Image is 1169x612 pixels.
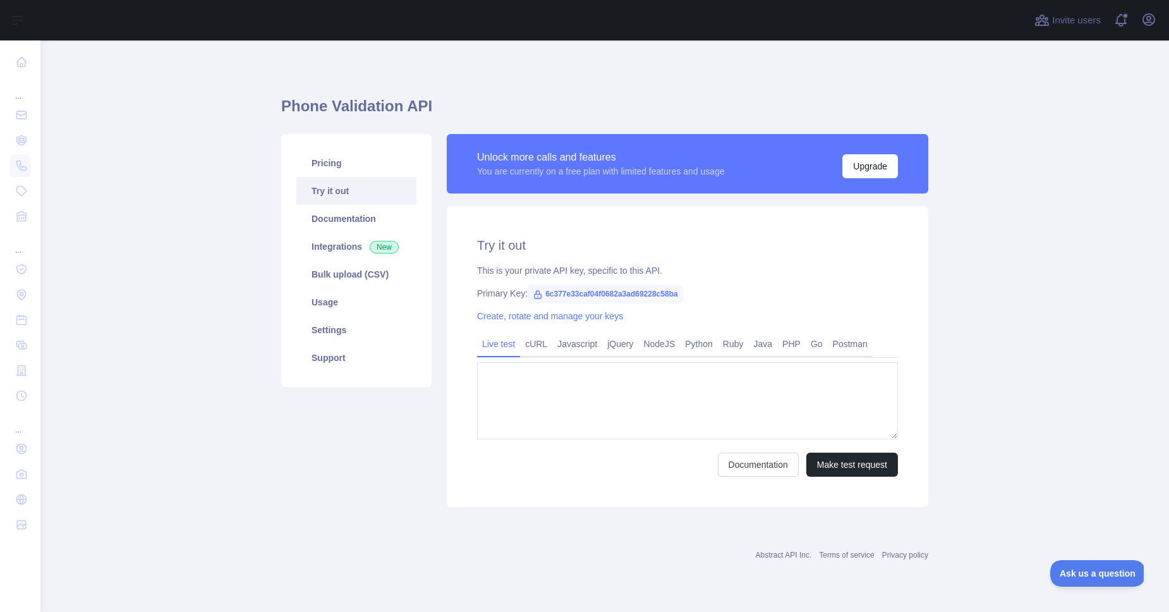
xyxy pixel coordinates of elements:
a: Settings [296,316,416,344]
a: Live test [477,334,520,354]
a: Terms of service [819,551,874,560]
a: Ruby [718,334,749,354]
a: NodeJS [638,334,680,354]
a: Bulk upload (CSV) [296,260,416,288]
div: ... [10,410,30,435]
a: Integrations New [296,233,416,260]
button: Invite users [1032,10,1103,30]
div: You are currently on a free plan with limited features and usage [477,165,725,178]
a: Create, rotate and manage your keys [477,311,623,321]
span: 6c377e33caf04f0682a3ad69228c58ba [528,285,683,303]
a: Documentation [296,205,416,233]
a: Javascript [552,334,602,354]
button: Make test request [806,453,898,477]
div: ... [10,76,30,101]
a: Privacy policy [882,551,928,560]
a: Python [680,334,718,354]
a: Documentation [718,453,799,477]
span: Invite users [1052,13,1101,28]
div: This is your private API key, specific to this API. [477,264,898,277]
a: Pricing [296,149,416,177]
a: Support [296,344,416,372]
a: Java [749,334,778,354]
h2: Try it out [477,236,898,254]
a: Try it out [296,177,416,205]
a: Abstract API Inc. [756,551,812,560]
div: Primary Key: [477,287,898,300]
a: PHP [777,334,806,354]
button: Upgrade [842,154,898,178]
h1: Phone Validation API [281,96,928,126]
span: New [370,241,399,254]
div: ... [10,230,30,255]
a: Postman [828,334,873,354]
a: Usage [296,288,416,316]
a: cURL [520,334,552,354]
a: jQuery [602,334,638,354]
a: Go [806,334,828,354]
iframe: Toggle Customer Support [1050,560,1144,587]
div: Unlock more calls and features [477,150,725,165]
